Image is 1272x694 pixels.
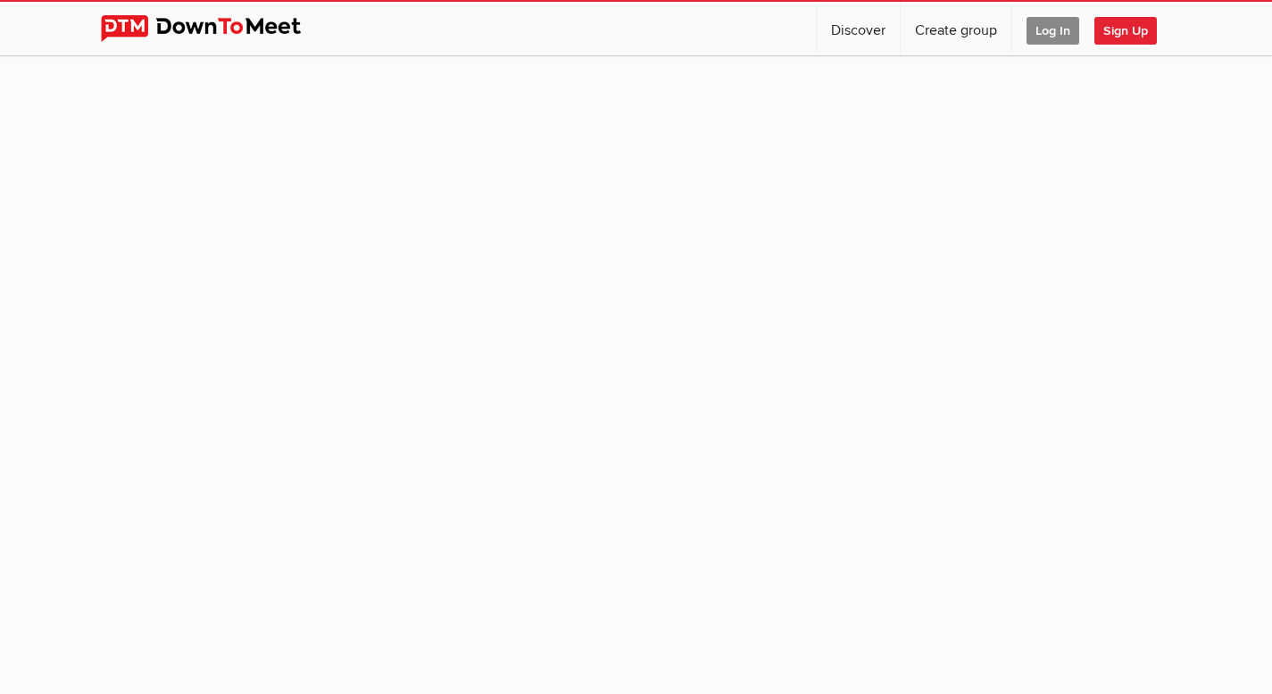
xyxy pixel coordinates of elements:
span: Sign Up [1094,17,1157,45]
a: Create group [901,2,1011,55]
a: Discover [817,2,900,55]
img: DownToMeet [101,15,328,42]
a: Sign Up [1094,2,1171,55]
span: Log In [1027,17,1079,45]
a: Log In [1012,2,1093,55]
